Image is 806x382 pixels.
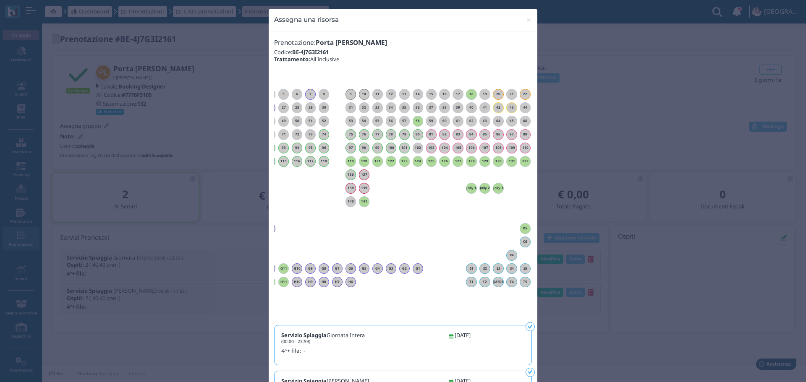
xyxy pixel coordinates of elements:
h6: 7 [305,92,316,96]
h6: 138 [345,186,356,190]
h6: H8 [319,280,330,284]
h6: G9 [305,267,316,270]
h6: 34 [386,106,397,109]
h6: S5 [520,267,531,270]
h6: 55 [372,119,383,123]
h6: 77 [372,133,383,136]
h6: 66 [520,119,531,123]
h6: 39 [453,106,463,109]
h6: 97 [345,146,356,150]
h6: P5 [520,226,531,230]
h6: 72 [292,133,303,136]
h4: Assegna una risorsa [274,15,339,24]
h6: 35 [399,106,410,109]
h6: 110 [520,146,531,150]
h6: 9 [345,92,356,96]
h6: 63 [479,119,490,123]
h6: 105 [453,146,463,150]
h6: 85 [479,133,490,136]
h6: 49 [278,119,289,123]
h6: Q5 [520,240,531,244]
h6: 78 [386,133,397,136]
h6: 62 [466,119,477,123]
h6: 32 [359,106,370,109]
h6: 71 [278,133,289,136]
h6: G4 [372,267,383,270]
h6: T5 [520,280,531,284]
h6: 11 [372,92,383,96]
h6: 123 [399,159,410,163]
h6: 99 [372,146,383,150]
h6: 83 [453,133,463,136]
h6: 98 [359,146,370,150]
h6: 131 [506,159,517,163]
h6: 15 [426,92,437,96]
h6: 117 [305,159,316,163]
h6: 88 [520,133,531,136]
h6: S1 [466,267,477,270]
h6: 126 [439,159,450,163]
h6: 137 [359,173,370,177]
h6: 108 [493,146,504,150]
h6: 127 [453,159,463,163]
h6: 75 [345,133,356,136]
h6: G6 [345,267,356,270]
h6: 64 [493,119,504,123]
h6: [MEDICAL_DATA] [493,280,504,284]
h6: 44 [520,106,531,109]
h6: 109 [506,146,517,150]
h6: 61 [453,119,463,123]
h6: 119 [345,159,356,163]
h6: 122 [386,159,397,163]
h6: 74 [319,133,330,136]
h6: 19 [479,92,490,96]
h6: 101 [399,146,410,150]
h6: 128 [466,159,477,163]
h6: 42 [493,106,504,109]
h6: 43 [506,106,517,109]
span: × [526,15,532,26]
h6: 56 [386,119,397,123]
h6: 93 [278,146,289,150]
h6: 73 [305,133,316,136]
h6: 52 [319,119,330,123]
small: (00:00 - 23:59) [281,338,310,344]
h5: [DATE] [455,332,471,338]
h6: 10 [359,92,370,96]
h6: 136 [345,173,356,177]
h6: 31 [345,106,356,109]
h6: 40 [466,106,477,109]
h6: 103 [426,146,437,150]
h6: H11 [278,280,289,284]
h6: 116 [292,159,303,163]
h6: 140 [345,200,356,203]
span: Assistenza [25,7,55,13]
h6: 59 [426,119,437,123]
h6: 28 [292,106,303,109]
h6: Jolly 1 [466,186,477,190]
h6: 115 [278,159,289,163]
b: Porta [PERSON_NAME] [316,38,387,47]
b: Servizio Spiaggia [281,331,327,339]
h6: 22 [520,92,531,96]
h6: 87 [506,133,517,136]
h6: 104 [439,146,450,150]
h6: S3 [493,267,504,270]
h6: Jolly 3 [493,186,504,190]
h6: 79 [399,133,410,136]
h6: 5 [278,92,289,96]
h6: S2 [479,267,490,270]
h6: S4 [506,267,517,270]
h6: H10 [292,280,303,284]
h6: 94 [292,146,303,150]
h6: 120 [359,159,370,163]
h6: 8 [319,92,330,96]
h6: 38 [439,106,450,109]
h5: Codice: [274,49,532,55]
h6: 107 [479,146,490,150]
h6: G7 [332,267,343,270]
h6: 13 [399,92,410,96]
h6: 130 [493,159,504,163]
h6: T2 [479,280,490,284]
h6: 60 [439,119,450,123]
